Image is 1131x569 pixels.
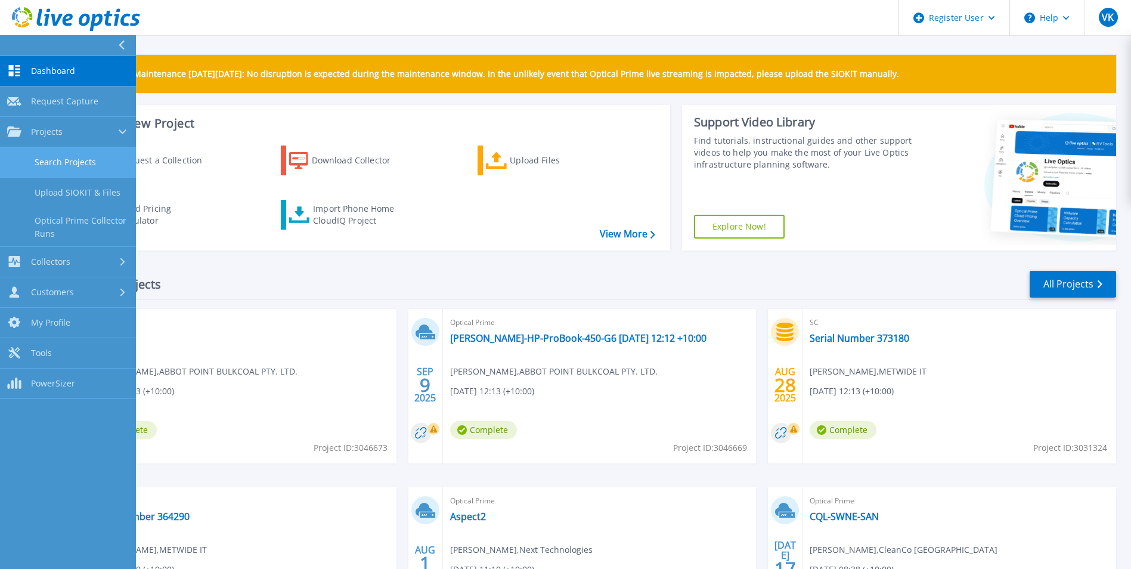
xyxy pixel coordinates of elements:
span: Dashboard [31,66,75,76]
a: View More [600,228,655,240]
span: [PERSON_NAME] , ABBOT POINT BULKCOAL PTY. LTD. [450,365,658,378]
span: Projects [31,126,63,137]
span: [PERSON_NAME] , METWIDE IT [90,543,207,556]
span: Optical Prime [90,316,389,329]
span: SC [810,316,1109,329]
span: [PERSON_NAME] , CleanCo [GEOGRAPHIC_DATA] [810,543,997,556]
span: [DATE] 12:13 (+10:00) [450,385,534,398]
div: Find tutorials, instructional guides and other support videos to help you make the most of your L... [694,135,915,171]
a: Download Collector [281,146,414,175]
span: [PERSON_NAME] , METWIDE IT [810,365,927,378]
a: Upload Files [478,146,611,175]
span: Customers [31,287,74,298]
div: Cloud Pricing Calculator [117,203,212,227]
a: All Projects [1030,271,1116,298]
span: Project ID: 3031324 [1033,441,1107,454]
span: 9 [420,380,430,390]
a: Request a Collection [85,146,218,175]
div: AUG 2025 [774,363,797,407]
span: Request Capture [31,96,98,107]
span: Complete [450,421,517,439]
h3: Start a New Project [85,117,655,130]
span: [DATE] 12:13 (+10:00) [810,385,894,398]
a: Serial Number 373180 [810,332,909,344]
span: Complete [810,421,876,439]
span: Tools [31,348,52,358]
a: Cloud Pricing Calculator [85,200,218,230]
a: Aspect2 [450,511,486,522]
span: Project ID: 3046669 [673,441,747,454]
a: Serial Number 364290 [90,511,190,522]
span: 1 [420,558,430,568]
span: Project ID: 3046673 [314,441,388,454]
span: PowerSizer [31,378,75,389]
span: SC [90,494,389,508]
div: Upload Files [510,149,605,172]
div: Support Video Library [694,115,915,130]
span: [PERSON_NAME] , Next Technologies [450,543,593,556]
p: Scheduled Maintenance [DATE][DATE]: No disruption is expected during the maintenance window. In t... [89,69,899,79]
div: SEP 2025 [414,363,436,407]
div: Request a Collection [119,149,214,172]
span: My Profile [31,317,70,328]
div: Download Collector [312,149,407,172]
a: CQL-SWNE-SAN [810,511,879,522]
a: Explore Now! [694,215,785,239]
div: Import Phone Home CloudIQ Project [313,203,406,227]
a: [PERSON_NAME]-HP-ProBook-450-G6 [DATE] 12:12 +10:00 [450,332,707,344]
span: Optical Prime [450,494,749,508]
span: Collectors [31,256,70,267]
span: [PERSON_NAME] , ABBOT POINT BULKCOAL PTY. LTD. [90,365,298,378]
span: VK [1102,13,1114,22]
span: Optical Prime [810,494,1109,508]
span: 28 [774,380,796,390]
span: Optical Prime [450,316,749,329]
